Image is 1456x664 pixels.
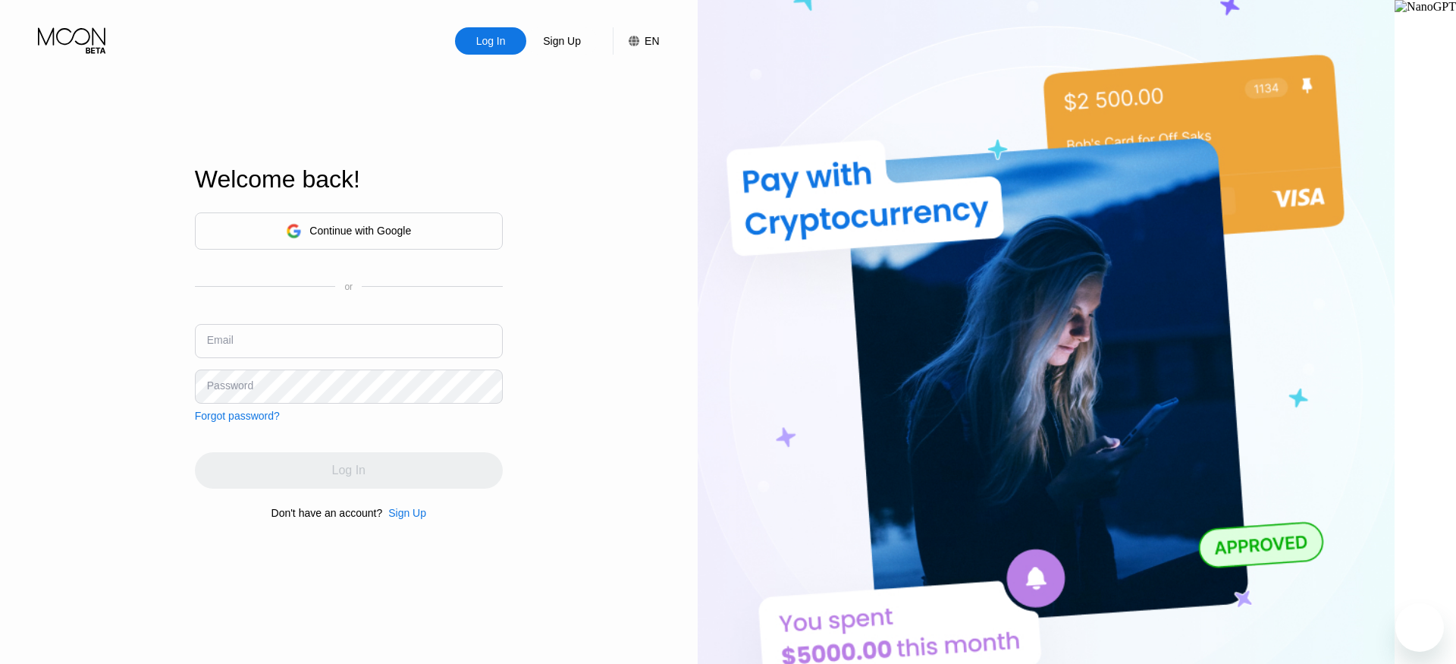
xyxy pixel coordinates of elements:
[344,282,353,292] div: or
[309,225,411,237] div: Continue with Google
[455,27,526,55] div: Log In
[195,212,503,250] div: Continue with Google
[526,27,598,55] div: Sign Up
[207,379,253,392] div: Password
[645,35,659,47] div: EN
[382,507,426,519] div: Sign Up
[475,33,507,49] div: Log In
[207,334,234,346] div: Email
[1395,603,1444,652] iframe: Button to launch messaging window
[388,507,426,519] div: Sign Up
[613,27,659,55] div: EN
[195,410,280,422] div: Forgot password?
[541,33,582,49] div: Sign Up
[195,165,503,194] div: Welcome back!
[271,507,383,519] div: Don't have an account?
